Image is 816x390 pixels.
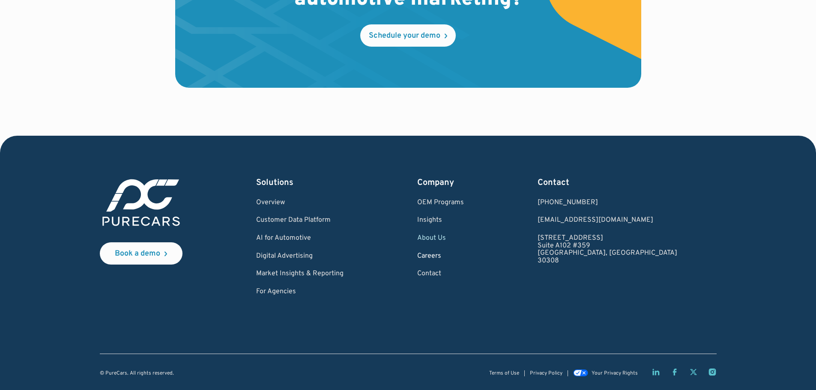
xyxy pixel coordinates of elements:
[100,371,174,376] div: © PureCars. All rights reserved.
[256,270,344,278] a: Market Insights & Reporting
[256,217,344,224] a: Customer Data Platform
[652,368,660,376] a: LinkedIn page
[538,235,677,265] a: [STREET_ADDRESS]Suite A102 #359[GEOGRAPHIC_DATA], [GEOGRAPHIC_DATA]30308
[417,217,464,224] a: Insights
[538,217,677,224] a: Email us
[256,253,344,260] a: Digital Advertising
[689,368,698,376] a: Twitter X page
[573,370,637,376] a: Your Privacy Rights
[489,371,519,376] a: Terms of Use
[417,199,464,207] a: OEM Programs
[417,253,464,260] a: Careers
[115,250,160,258] div: Book a demo
[100,242,182,265] a: Book a demo
[417,235,464,242] a: About Us
[670,368,679,376] a: Facebook page
[369,32,440,40] div: Schedule your demo
[256,288,344,296] a: For Agencies
[256,235,344,242] a: AI for Automotive
[708,368,717,376] a: Instagram page
[100,177,182,229] img: purecars logo
[538,177,677,189] div: Contact
[592,371,638,376] div: Your Privacy Rights
[417,177,464,189] div: Company
[538,199,677,207] div: [PHONE_NUMBER]
[530,371,562,376] a: Privacy Policy
[256,199,344,207] a: Overview
[360,24,456,47] a: Schedule your demo
[256,177,344,189] div: Solutions
[417,270,464,278] a: Contact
